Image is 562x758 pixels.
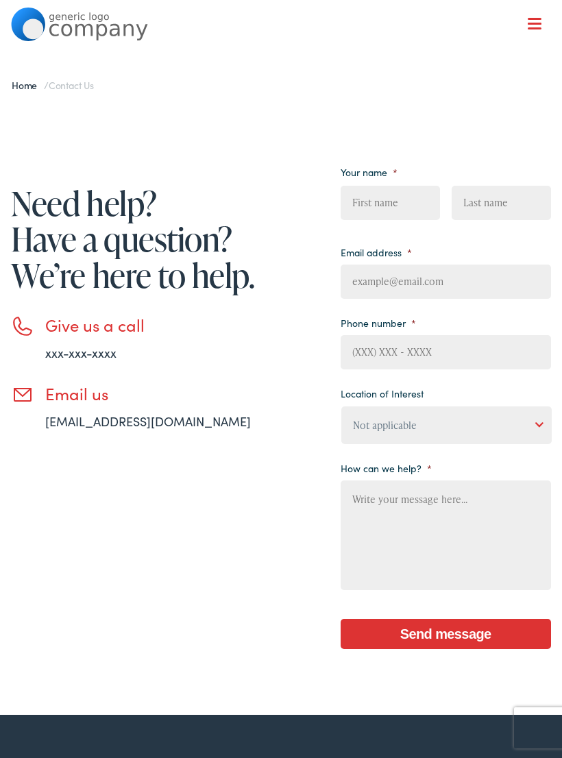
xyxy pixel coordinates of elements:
label: Location of Interest [341,387,424,400]
label: How can we help? [341,462,432,474]
input: First name [341,186,440,220]
input: Last name [452,186,551,220]
span: / [12,78,94,92]
label: Your name [341,166,398,178]
a: Home [12,78,44,92]
label: Email address [341,246,412,258]
h3: Give us a call [45,315,281,335]
span: Contact Us [49,78,94,92]
a: [EMAIL_ADDRESS][DOMAIN_NAME] [45,413,251,430]
a: xxx-xxx-xxxx [45,344,117,361]
input: (XXX) XXX - XXXX [341,335,551,369]
h1: Need help? Have a question? We’re here to help. [11,185,281,293]
label: Phone number [341,317,416,329]
input: Send message [341,619,551,649]
h3: Email us [45,384,281,404]
a: What We Offer [21,55,550,97]
input: example@email.com [341,265,551,299]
